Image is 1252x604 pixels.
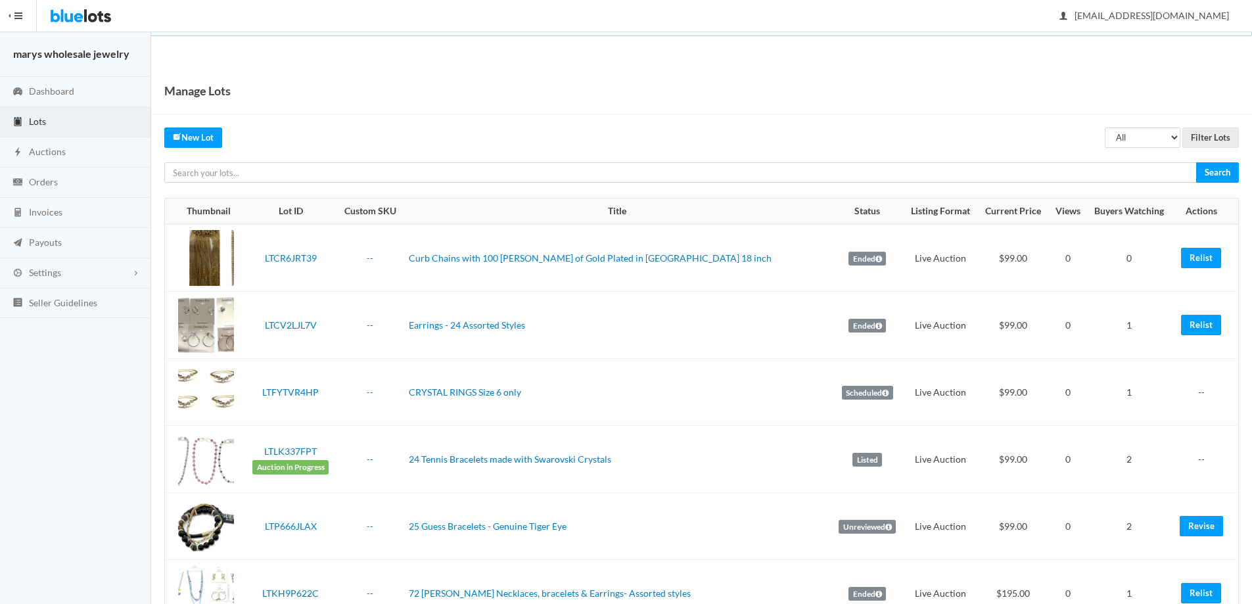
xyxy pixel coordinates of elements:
h1: Manage Lots [164,81,231,101]
th: Custom SKU [336,198,403,225]
a: -- [367,319,373,331]
td: 0 [1086,224,1172,292]
td: 2 [1086,493,1172,560]
th: Thumbnail [165,198,244,225]
th: Lot ID [244,198,337,225]
th: Title [404,198,831,225]
a: 25 Guess Bracelets - Genuine Tiger Eye [409,521,567,532]
span: Lots [29,116,46,127]
label: Listed [852,453,882,467]
ion-icon: person [1057,11,1070,23]
input: Search your lots... [164,162,1197,183]
td: 1 [1086,359,1172,426]
span: Orders [29,176,58,187]
ion-icon: cog [11,267,24,280]
span: Dashboard [29,85,74,97]
td: Live Auction [904,493,978,560]
td: Live Auction [904,426,978,493]
td: 0 [1049,359,1087,426]
a: LTKH9P622C [262,588,319,599]
td: 0 [1049,292,1087,359]
input: Search [1196,162,1239,183]
td: 0 [1049,426,1087,493]
span: Seller Guidelines [29,297,97,308]
td: $99.00 [978,359,1049,426]
span: [EMAIL_ADDRESS][DOMAIN_NAME] [1060,10,1229,21]
ion-icon: cash [11,177,24,189]
a: Revise [1180,516,1223,536]
label: Ended [848,587,886,601]
a: -- [367,521,373,532]
td: $99.00 [978,224,1049,292]
a: createNew Lot [164,128,222,148]
a: Curb Chains with 100 [PERSON_NAME] of Gold Plated in [GEOGRAPHIC_DATA] 18 inch [409,252,772,264]
a: -- [367,386,373,398]
label: Ended [848,252,886,266]
a: Relist [1181,315,1221,335]
th: Views [1049,198,1087,225]
a: LTCR6JRT39 [265,252,317,264]
strong: marys wholesale jewelry [13,47,129,60]
td: 0 [1049,224,1087,292]
span: Invoices [29,206,62,218]
th: Listing Format [904,198,978,225]
ion-icon: paper plane [11,237,24,250]
td: Live Auction [904,224,978,292]
ion-icon: calculator [11,207,24,220]
a: -- [367,453,373,465]
ion-icon: clipboard [11,116,24,129]
label: Unreviewed [839,520,896,534]
th: Current Price [978,198,1049,225]
a: 72 [PERSON_NAME] Necklaces, bracelets & Earrings- Assorted styles [409,588,691,599]
a: LTLK337FPT [264,446,317,457]
a: Relist [1181,248,1221,268]
a: Relist [1181,583,1221,603]
th: Actions [1172,198,1238,225]
th: Buyers Watching [1086,198,1172,225]
ion-icon: create [173,132,181,141]
a: LTCV2LJL7V [265,319,317,331]
td: Live Auction [904,292,978,359]
span: Auctions [29,146,66,157]
span: Auction in Progress [252,460,329,475]
td: 0 [1049,493,1087,560]
a: LTFYTVR4HP [262,386,319,398]
label: Ended [848,319,886,333]
ion-icon: list box [11,297,24,310]
ion-icon: flash [11,147,24,159]
ion-icon: speedometer [11,86,24,99]
td: $99.00 [978,426,1049,493]
td: 2 [1086,426,1172,493]
a: Earrings - 24 Assorted Styles [409,319,525,331]
a: -- [367,252,373,264]
td: $99.00 [978,493,1049,560]
span: Settings [29,267,61,278]
label: Scheduled [842,386,893,400]
td: -- [1172,426,1238,493]
a: CRYSTAL RINGS Size 6 only [409,386,521,398]
td: 1 [1086,292,1172,359]
a: LTP666JLAX [265,521,317,532]
td: $99.00 [978,292,1049,359]
td: -- [1172,359,1238,426]
span: Payouts [29,237,62,248]
a: -- [367,588,373,599]
a: 24 Tennis Bracelets made with Swarovski Crystals [409,453,611,465]
th: Status [831,198,904,225]
input: Filter Lots [1182,128,1239,148]
td: Live Auction [904,359,978,426]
